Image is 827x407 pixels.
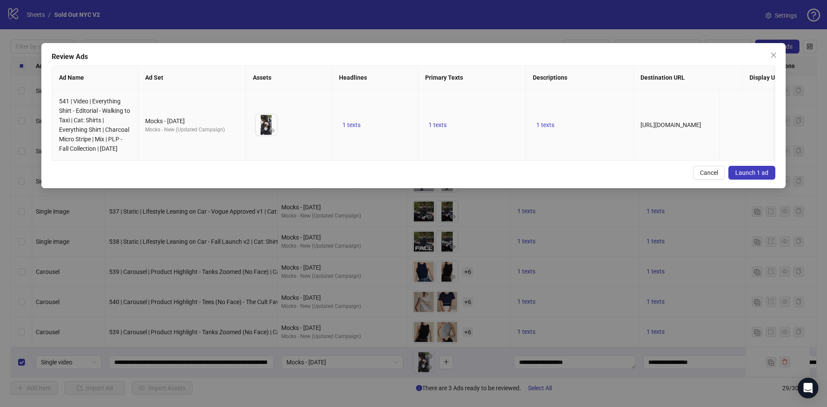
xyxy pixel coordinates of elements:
[339,120,364,130] button: 1 texts
[536,121,554,128] span: 1 texts
[52,52,775,62] div: Review Ads
[342,121,361,128] span: 1 texts
[267,125,277,136] button: Preview
[145,126,239,134] div: Mocks - New (Updated Campaign)
[145,116,239,126] div: Mocks - [DATE]
[634,66,743,90] th: Destination URL
[332,66,418,90] th: Headlines
[728,166,775,180] button: Launch 1 ad
[798,378,818,398] div: Open Intercom Messenger
[700,169,718,176] span: Cancel
[770,52,777,59] span: close
[767,48,780,62] button: Close
[429,121,447,128] span: 1 texts
[138,66,246,90] th: Ad Set
[255,114,277,136] img: Asset 1
[246,66,332,90] th: Assets
[640,121,701,128] span: [URL][DOMAIN_NAME]
[425,120,450,130] button: 1 texts
[693,166,725,180] button: Cancel
[735,169,768,176] span: Launch 1 ad
[526,66,634,90] th: Descriptions
[269,127,275,134] span: eye
[418,66,526,90] th: Primary Texts
[533,120,558,130] button: 1 texts
[52,66,138,90] th: Ad Name
[59,98,130,152] span: 541 | Video | Everything Shirt - Editorial - Walking to Taxi | Cat: Shirts | Everything Shirt | C...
